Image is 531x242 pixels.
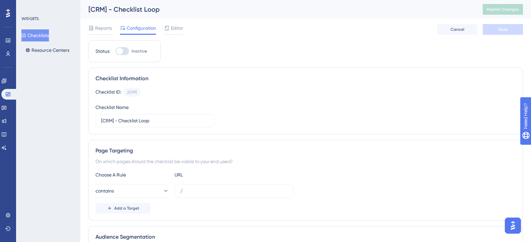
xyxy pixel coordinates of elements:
[101,117,209,124] input: Type your Checklist name
[503,216,523,236] iframe: UserGuiding AI Assistant Launcher
[483,24,523,35] button: Save
[114,206,139,211] span: Add a Target
[132,48,147,54] span: Inactive
[95,75,516,83] div: Checklist Information
[21,16,39,21] div: WIDGETS
[21,44,73,56] button: Resource Centers
[180,187,288,195] input: yourwebsite.com/path
[175,171,248,179] div: URL
[95,147,516,155] div: Page Targeting
[451,27,464,32] span: Cancel
[95,171,169,179] div: Choose A Rule
[95,47,110,55] div: Status:
[483,4,523,15] button: Publish Changes
[95,184,169,198] button: contains
[95,203,151,214] button: Add a Target
[171,24,183,32] span: Editor
[498,27,508,32] span: Save
[127,90,137,95] div: 20195
[88,5,466,14] div: [CRM] - Checklist Loop
[95,233,516,241] div: Audience Segmentation
[21,29,49,41] button: Checklists
[95,24,112,32] span: Reports
[95,88,121,97] div: Checklist ID:
[95,187,114,195] span: contains
[95,103,129,111] div: Checklist Name
[437,24,477,35] button: Cancel
[16,2,42,10] span: Need Help?
[127,24,156,32] span: Configuration
[487,7,519,12] span: Publish Changes
[95,157,516,165] div: On which pages should the checklist be visible to your end users?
